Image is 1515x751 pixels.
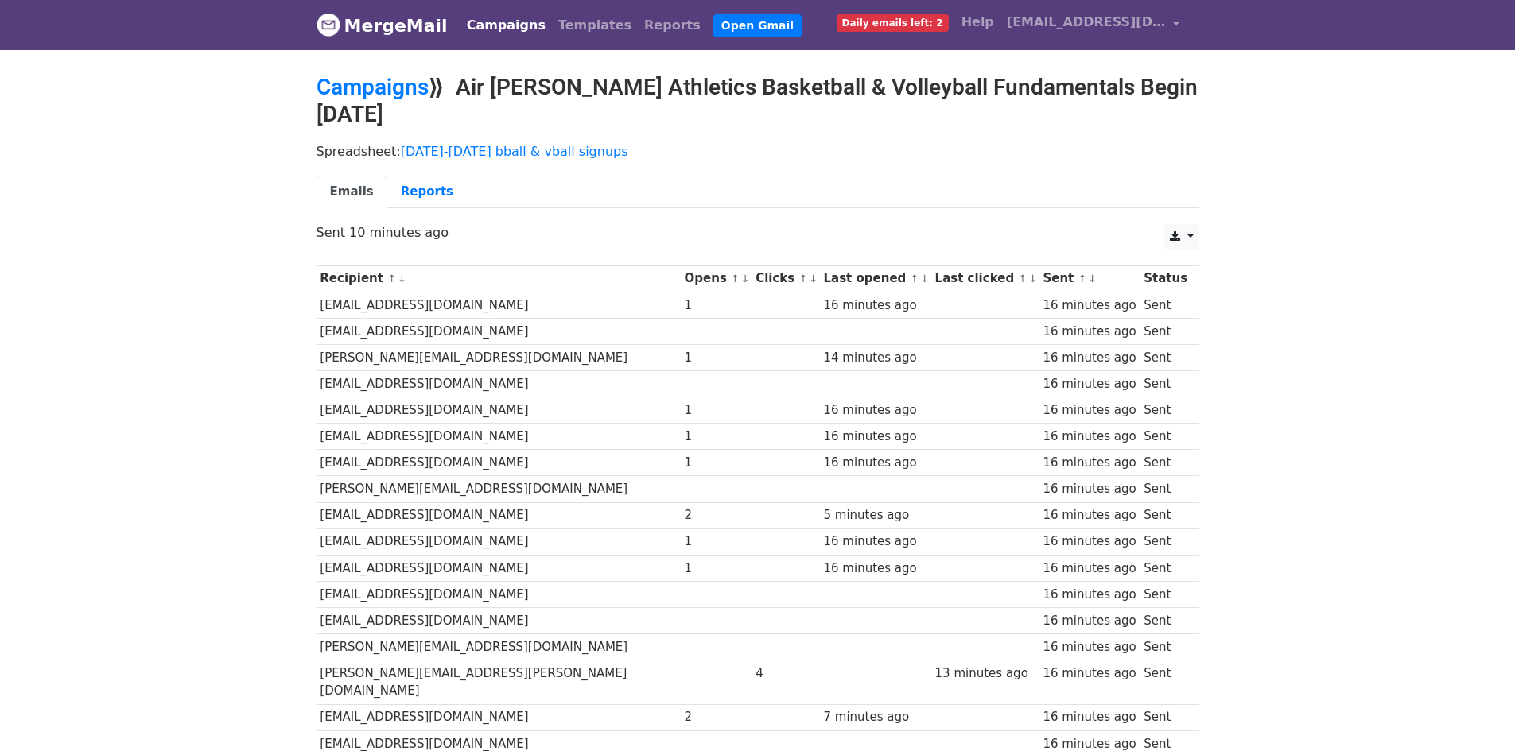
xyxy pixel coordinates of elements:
[1140,660,1191,705] td: Sent
[317,176,387,208] a: Emails
[317,371,681,397] td: [EMAIL_ADDRESS][DOMAIN_NAME]
[317,143,1199,160] p: Spreadsheet:
[741,273,750,285] a: ↓
[1140,292,1191,318] td: Sent
[824,349,927,367] div: 14 minutes ago
[317,224,1199,241] p: Sent 10 minutes ago
[685,296,748,315] div: 1
[1140,581,1191,607] td: Sent
[398,273,406,285] a: ↓
[1140,397,1191,424] td: Sent
[824,296,927,315] div: 16 minutes ago
[1043,638,1136,656] div: 16 minutes ago
[317,318,681,344] td: [EMAIL_ADDRESS][DOMAIN_NAME]
[1140,704,1191,730] td: Sent
[317,634,681,660] td: [PERSON_NAME][EMAIL_ADDRESS][DOMAIN_NAME]
[1140,607,1191,633] td: Sent
[1140,528,1191,555] td: Sent
[1043,428,1136,446] div: 16 minutes ago
[1043,708,1136,726] div: 16 minutes ago
[685,532,748,551] div: 1
[809,273,818,285] a: ↓
[1140,371,1191,397] td: Sent
[685,428,748,446] div: 1
[317,13,340,37] img: MergeMail logo
[317,397,681,424] td: [EMAIL_ADDRESS][DOMAIN_NAME]
[752,265,819,292] th: Clicks
[955,6,1000,38] a: Help
[317,581,681,607] td: [EMAIL_ADDRESS][DOMAIN_NAME]
[1043,375,1136,393] div: 16 minutes ago
[798,273,807,285] a: ↑
[1043,586,1136,604] div: 16 minutes ago
[1140,634,1191,660] td: Sent
[317,502,681,528] td: [EMAIL_ADDRESS][DOMAIN_NAME]
[824,401,927,420] div: 16 minutes ago
[911,273,919,285] a: ↑
[460,10,552,41] a: Campaigns
[1140,265,1191,292] th: Status
[317,555,681,581] td: [EMAIL_ADDRESS][DOMAIN_NAME]
[317,660,681,705] td: [PERSON_NAME][EMAIL_ADDRESS][PERSON_NAME][DOMAIN_NAME]
[756,664,816,683] div: 4
[1043,506,1136,525] div: 16 minutes ago
[317,450,681,476] td: [EMAIL_ADDRESS][DOMAIN_NAME]
[317,265,681,292] th: Recipient
[317,607,681,633] td: [EMAIL_ADDRESS][DOMAIN_NAME]
[820,265,931,292] th: Last opened
[824,506,927,525] div: 5 minutes ago
[681,265,752,292] th: Opens
[1018,273,1027,285] a: ↑
[931,265,1039,292] th: Last clicked
[1039,265,1140,292] th: Sent
[1000,6,1187,44] a: [EMAIL_ADDRESS][DOMAIN_NAME]
[1043,664,1136,683] div: 16 minutes ago
[685,401,748,420] div: 1
[837,14,949,32] span: Daily emails left: 2
[824,532,927,551] div: 16 minutes ago
[1140,476,1191,502] td: Sent
[387,273,396,285] a: ↑
[824,454,927,472] div: 16 minutes ago
[1140,555,1191,581] td: Sent
[317,704,681,730] td: [EMAIL_ADDRESS][DOMAIN_NAME]
[317,344,681,370] td: [PERSON_NAME][EMAIL_ADDRESS][DOMAIN_NAME]
[317,74,1199,127] h2: ⟫ Air [PERSON_NAME] Athletics Basketball & Volleyball Fundamentals Begin [DATE]
[920,273,929,285] a: ↓
[638,10,707,41] a: Reports
[1028,273,1037,285] a: ↓
[1043,559,1136,578] div: 16 minutes ago
[1043,296,1136,315] div: 16 minutes ago
[824,708,927,726] div: 7 minutes ago
[317,9,448,42] a: MergeMail
[1043,532,1136,551] div: 16 minutes ago
[1043,480,1136,498] div: 16 minutes ago
[1007,13,1166,32] span: [EMAIL_ADDRESS][DOMAIN_NAME]
[1043,401,1136,420] div: 16 minutes ago
[824,428,927,446] div: 16 minutes ago
[685,708,748,726] div: 2
[1043,454,1136,472] div: 16 minutes ago
[830,6,955,38] a: Daily emails left: 2
[317,528,681,555] td: [EMAIL_ADDRESS][DOMAIN_NAME]
[685,349,748,367] div: 1
[1140,424,1191,450] td: Sent
[387,176,467,208] a: Reports
[1078,273,1086,285] a: ↑
[317,292,681,318] td: [EMAIL_ADDRESS][DOMAIN_NAME]
[317,476,681,502] td: [PERSON_NAME][EMAIL_ADDRESS][DOMAIN_NAME]
[1140,318,1191,344] td: Sent
[552,10,638,41] a: Templates
[401,144,628,159] a: [DATE]-[DATE] bball & vball signups
[713,14,802,37] a: Open Gmail
[317,74,429,100] a: Campaigns
[1140,450,1191,476] td: Sent
[1043,612,1136,630] div: 16 minutes ago
[1140,502,1191,528] td: Sent
[317,424,681,450] td: [EMAIL_ADDRESS][DOMAIN_NAME]
[1140,344,1191,370] td: Sent
[935,664,1035,683] div: 13 minutes ago
[685,454,748,472] div: 1
[685,559,748,578] div: 1
[1088,273,1097,285] a: ↓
